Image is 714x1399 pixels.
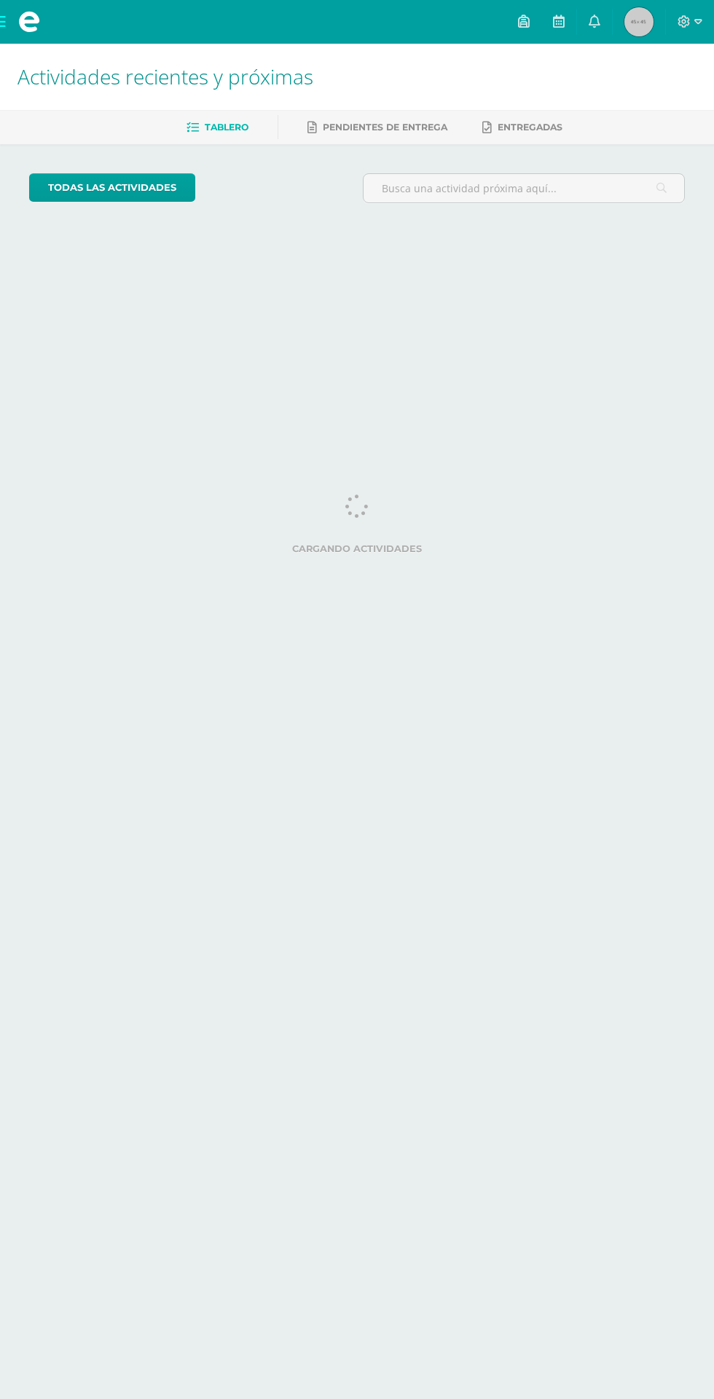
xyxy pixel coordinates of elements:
[29,173,195,202] a: todas las Actividades
[29,543,685,554] label: Cargando actividades
[323,122,447,133] span: Pendientes de entrega
[205,122,248,133] span: Tablero
[624,7,654,36] img: 45x45
[187,116,248,139] a: Tablero
[364,174,684,202] input: Busca una actividad próxima aquí...
[307,116,447,139] a: Pendientes de entrega
[17,63,313,90] span: Actividades recientes y próximas
[498,122,562,133] span: Entregadas
[482,116,562,139] a: Entregadas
